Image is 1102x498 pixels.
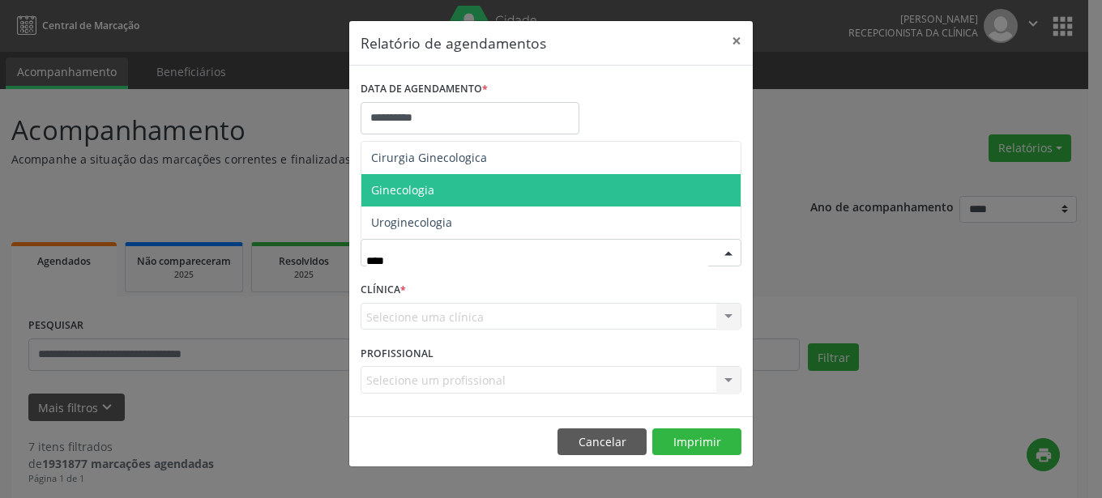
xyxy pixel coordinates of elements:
[361,32,546,53] h5: Relatório de agendamentos
[361,77,488,102] label: DATA DE AGENDAMENTO
[371,150,487,165] span: Cirurgia Ginecologica
[371,182,434,198] span: Ginecologia
[371,215,452,230] span: Uroginecologia
[361,278,406,303] label: CLÍNICA
[720,21,753,61] button: Close
[557,428,647,456] button: Cancelar
[361,341,434,366] label: PROFISSIONAL
[652,428,741,456] button: Imprimir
